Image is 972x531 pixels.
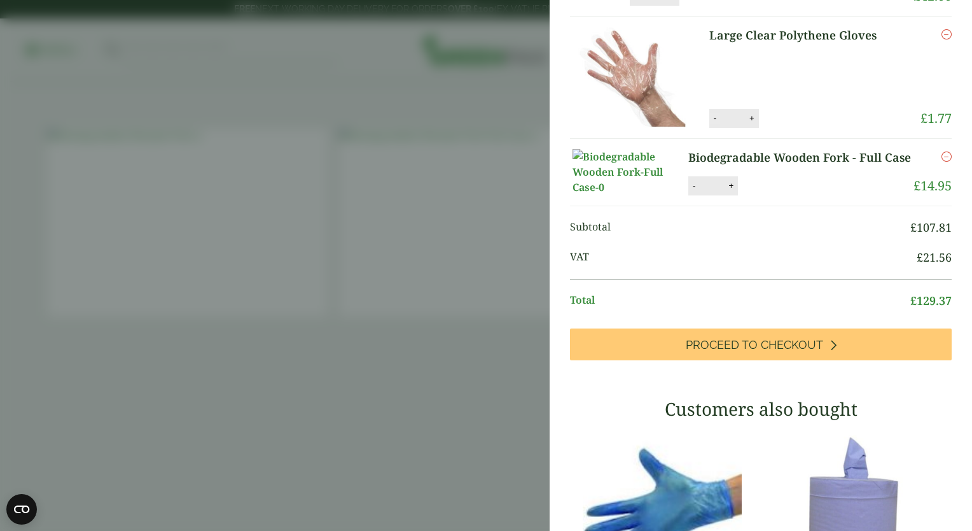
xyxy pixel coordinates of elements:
[917,250,952,265] bdi: 21.56
[570,219,910,236] span: Subtotal
[710,113,720,124] button: -
[941,149,952,164] a: Remove this item
[941,27,952,42] a: Remove this item
[689,180,699,191] button: -
[570,292,910,309] span: Total
[746,113,758,124] button: +
[910,220,917,235] span: £
[910,220,952,235] bdi: 107.81
[570,399,952,420] h3: Customers also bought
[573,149,687,195] img: Biodegradable Wooden Fork-Full Case-0
[570,249,917,266] span: VAT
[686,338,823,352] span: Proceed to Checkout
[688,149,912,166] a: Biodegradable Wooden Fork - Full Case
[913,177,952,194] bdi: 14.95
[910,293,917,308] span: £
[6,494,37,525] button: Open CMP widget
[917,250,923,265] span: £
[920,110,952,127] bdi: 1.77
[725,180,737,191] button: +
[913,177,920,194] span: £
[709,27,899,44] a: Large Clear Polythene Gloves
[920,110,927,127] span: £
[570,329,952,360] a: Proceed to Checkout
[910,293,952,308] bdi: 129.37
